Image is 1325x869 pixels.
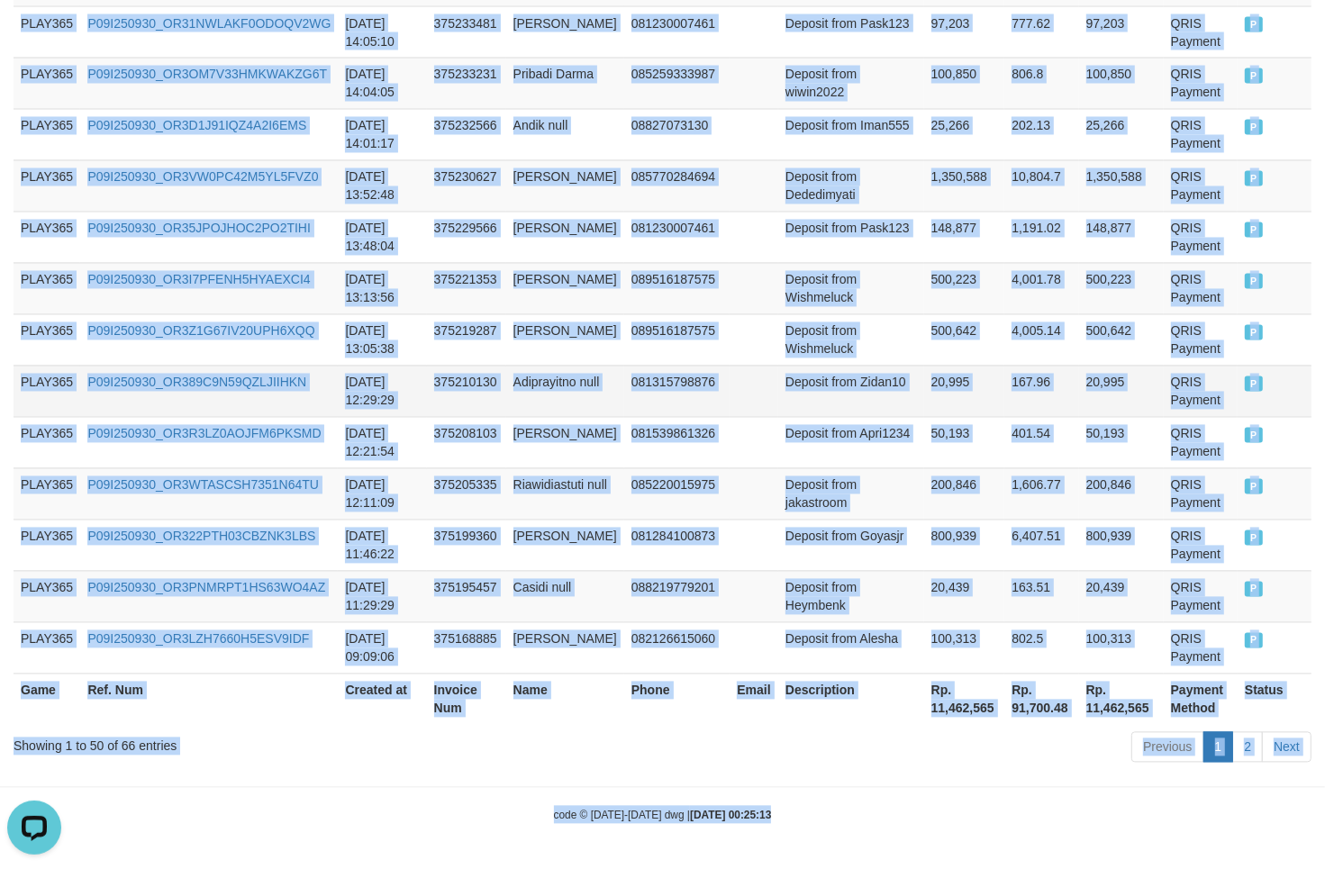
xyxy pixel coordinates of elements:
div: Showing 1 to 50 of 66 entries [14,730,539,756]
td: Deposit from Wishmeluck [778,263,924,314]
td: [PERSON_NAME] [506,160,624,212]
th: Name [506,674,624,725]
td: [DATE] 13:52:48 [338,160,426,212]
span: PAID [1245,479,1263,494]
a: P09I250930_OR3Z1G67IV20UPH6XQQ [87,324,314,339]
td: QRIS Payment [1164,6,1238,58]
td: PLAY365 [14,622,80,674]
td: Deposit from jakastroom [778,468,924,520]
span: PAID [1245,633,1263,648]
th: Phone [624,674,731,725]
td: 375219287 [427,314,506,366]
a: P09I250930_OR31NWLAKF0ODOQV2WG [87,16,331,31]
td: [DATE] 13:05:38 [338,314,426,366]
td: 088219779201 [624,571,731,622]
span: PAID [1245,222,1263,238]
td: 20,995 [1079,366,1164,417]
td: [DATE] 12:21:54 [338,417,426,468]
td: PLAY365 [14,366,80,417]
th: Status [1238,674,1311,725]
td: 085259333987 [624,58,731,109]
td: 100,313 [1079,622,1164,674]
a: P09I250930_OR3VW0PC42M5YL5FVZ0 [87,170,318,185]
a: P09I250930_OR3LZH7660H5ESV9IDF [87,632,309,647]
td: Deposit from Goyasjr [778,520,924,571]
a: P09I250930_OR389C9N59QZLJIIHKN [87,376,306,390]
td: [PERSON_NAME] [506,417,624,468]
td: QRIS Payment [1164,571,1238,622]
td: 1,350,588 [924,160,1005,212]
td: 4,001.78 [1004,263,1078,314]
td: 375210130 [427,366,506,417]
td: PLAY365 [14,58,80,109]
td: 089516187575 [624,263,731,314]
th: Ref. Num [80,674,338,725]
td: 089516187575 [624,314,731,366]
td: 20,439 [1079,571,1164,622]
td: 50,193 [1079,417,1164,468]
td: QRIS Payment [1164,417,1238,468]
td: 100,850 [1079,58,1164,109]
td: [PERSON_NAME] [506,314,624,366]
td: QRIS Payment [1164,520,1238,571]
td: QRIS Payment [1164,160,1238,212]
td: PLAY365 [14,263,80,314]
span: PAID [1245,17,1263,32]
td: 375205335 [427,468,506,520]
a: 2 [1232,732,1263,763]
td: Casidi null [506,571,624,622]
td: PLAY365 [14,212,80,263]
td: [PERSON_NAME] [506,6,624,58]
th: Rp. 91,700.48 [1004,674,1078,725]
td: Deposit from wiwin2022 [778,58,924,109]
td: 375195457 [427,571,506,622]
th: Payment Method [1164,674,1238,725]
td: 500,223 [1079,263,1164,314]
td: Deposit from Alesha [778,622,924,674]
td: 20,439 [924,571,1005,622]
td: Andik null [506,109,624,160]
td: 500,642 [1079,314,1164,366]
a: P09I250930_OR35JPOJHOC2PO2TIHI [87,222,310,236]
a: P09I250930_OR3OM7V33HMKWAKZG6T [87,68,327,82]
td: 800,939 [1079,520,1164,571]
td: [PERSON_NAME] [506,622,624,674]
td: 375232566 [427,109,506,160]
td: 08827073130 [624,109,731,160]
td: PLAY365 [14,314,80,366]
td: 50,193 [924,417,1005,468]
td: QRIS Payment [1164,58,1238,109]
td: QRIS Payment [1164,109,1238,160]
td: PLAY365 [14,109,80,160]
a: 1 [1203,732,1234,763]
td: 081539861326 [624,417,731,468]
td: Deposit from Pask123 [778,6,924,58]
td: 6,407.51 [1004,520,1078,571]
td: [PERSON_NAME] [506,520,624,571]
span: PAID [1245,120,1263,135]
td: [PERSON_NAME] [506,212,624,263]
span: PAID [1245,325,1263,340]
a: P09I250930_OR3I7PFENH5HYAEXCI4 [87,273,310,287]
td: 202.13 [1004,109,1078,160]
td: 163.51 [1004,571,1078,622]
td: [DATE] 14:05:10 [338,6,426,58]
a: P09I250930_OR3PNMRPT1HS63WO4AZ [87,581,325,595]
a: Previous [1131,732,1203,763]
td: [DATE] 09:09:06 [338,622,426,674]
td: 081315798876 [624,366,731,417]
td: [DATE] 13:48:04 [338,212,426,263]
a: Next [1262,732,1311,763]
td: 082126615060 [624,622,731,674]
td: [PERSON_NAME] [506,263,624,314]
td: Deposit from Dededimyati [778,160,924,212]
td: 10,804.7 [1004,160,1078,212]
td: [DATE] 14:01:17 [338,109,426,160]
td: 148,877 [924,212,1005,263]
strong: [DATE] 00:25:13 [690,810,771,822]
td: Pribadi Darma [506,58,624,109]
td: [DATE] 11:29:29 [338,571,426,622]
td: 375221353 [427,263,506,314]
td: 375233231 [427,58,506,109]
td: 081230007461 [624,6,731,58]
